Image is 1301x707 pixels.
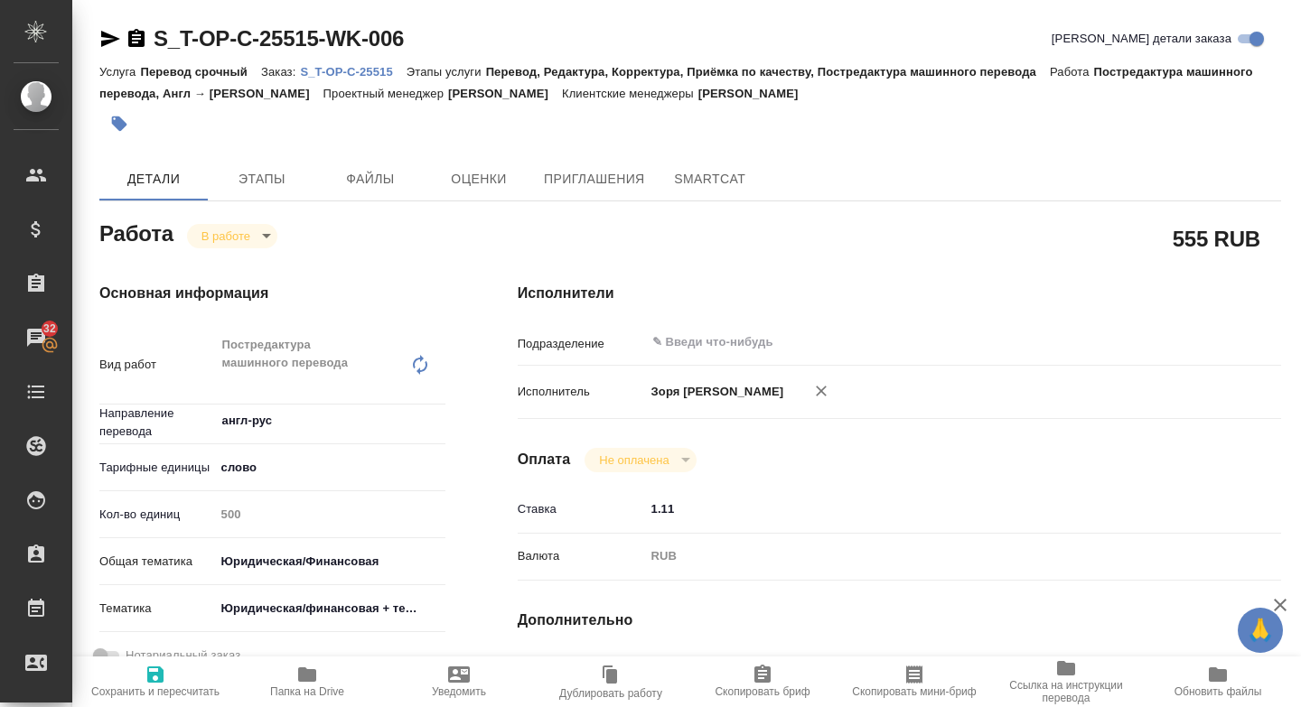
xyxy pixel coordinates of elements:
[154,26,404,51] a: S_T-OP-C-25515-WK-006
[518,383,645,401] p: Исполнитель
[1050,65,1094,79] p: Работа
[99,104,139,144] button: Добавить тэг
[687,656,838,707] button: Скопировать бриф
[231,656,383,707] button: Папка на Drive
[261,65,300,79] p: Заказ:
[99,65,140,79] p: Услуга
[99,283,445,304] h4: Основная информация
[80,656,231,707] button: Сохранить и пересчитать
[562,87,698,100] p: Клиентские менеджеры
[1052,30,1231,48] span: [PERSON_NAME] детали заказа
[126,28,147,50] button: Скопировать ссылку
[518,283,1281,304] h4: Исполнители
[698,87,812,100] p: [PERSON_NAME]
[99,216,173,248] h2: Работа
[215,452,445,483] div: слово
[448,87,562,100] p: [PERSON_NAME]
[1173,223,1260,254] h2: 555 RUB
[33,320,67,338] span: 32
[1175,685,1262,698] span: Обновить файлы
[187,224,277,248] div: В работе
[585,448,696,472] div: В работе
[270,685,344,698] span: Папка на Drive
[715,685,810,698] span: Скопировать бриф
[650,331,1152,353] input: ✎ Введи что-нибудь
[327,168,414,191] span: Файлы
[518,449,571,470] h4: Оплата
[110,168,197,191] span: Детали
[1238,608,1283,653] button: 🙏
[140,65,261,79] p: Перевод срочный
[645,655,1218,681] input: Пустое поле
[383,656,535,707] button: Уведомить
[215,546,445,577] div: Юридическая/Финансовая
[99,28,121,50] button: Скопировать ссылку для ЯМессенджера
[99,356,215,374] p: Вид работ
[5,315,68,360] a: 32
[535,656,687,707] button: Дублировать работу
[99,506,215,524] p: Кол-во единиц
[486,65,1050,79] p: Перевод, Редактура, Корректура, Приёмка по качеству, Постредактура машинного перевода
[99,459,215,477] p: Тарифные единицы
[838,656,990,707] button: Скопировать мини-бриф
[300,63,406,79] a: S_T-OP-C-25515
[518,609,1281,631] h4: Дополнительно
[645,383,784,401] p: Зоря [PERSON_NAME]
[559,687,662,700] span: Дублировать работу
[518,500,645,518] p: Ставка
[1001,679,1131,704] span: Ссылка на инструкции перевода
[852,685,976,698] span: Скопировать мини-бриф
[544,168,645,191] span: Приглашения
[215,593,445,624] div: Юридическая/финансовая + техника
[518,335,645,353] p: Подразделение
[407,65,486,79] p: Этапы услуги
[435,419,439,423] button: Open
[99,405,215,441] p: Направление перевода
[300,65,406,79] p: S_T-OP-C-25515
[1142,656,1294,707] button: Обновить файлы
[99,600,215,618] p: Тематика
[594,452,674,468] button: Не оплачена
[435,168,522,191] span: Оценки
[645,496,1218,522] input: ✎ Введи что-нибудь
[323,87,448,100] p: Проектный менеджер
[432,685,486,698] span: Уведомить
[99,553,215,571] p: Общая тематика
[126,647,240,665] span: Нотариальный заказ
[518,547,645,565] p: Валюта
[196,228,256,244] button: В работе
[1245,611,1276,649] span: 🙏
[91,685,220,698] span: Сохранить и пересчитать
[801,371,841,411] button: Удалить исполнителя
[1208,340,1212,344] button: Open
[215,501,445,527] input: Пустое поле
[219,168,305,191] span: Этапы
[645,541,1218,572] div: RUB
[990,656,1142,707] button: Ссылка на инструкции перевода
[667,168,753,191] span: SmartCat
